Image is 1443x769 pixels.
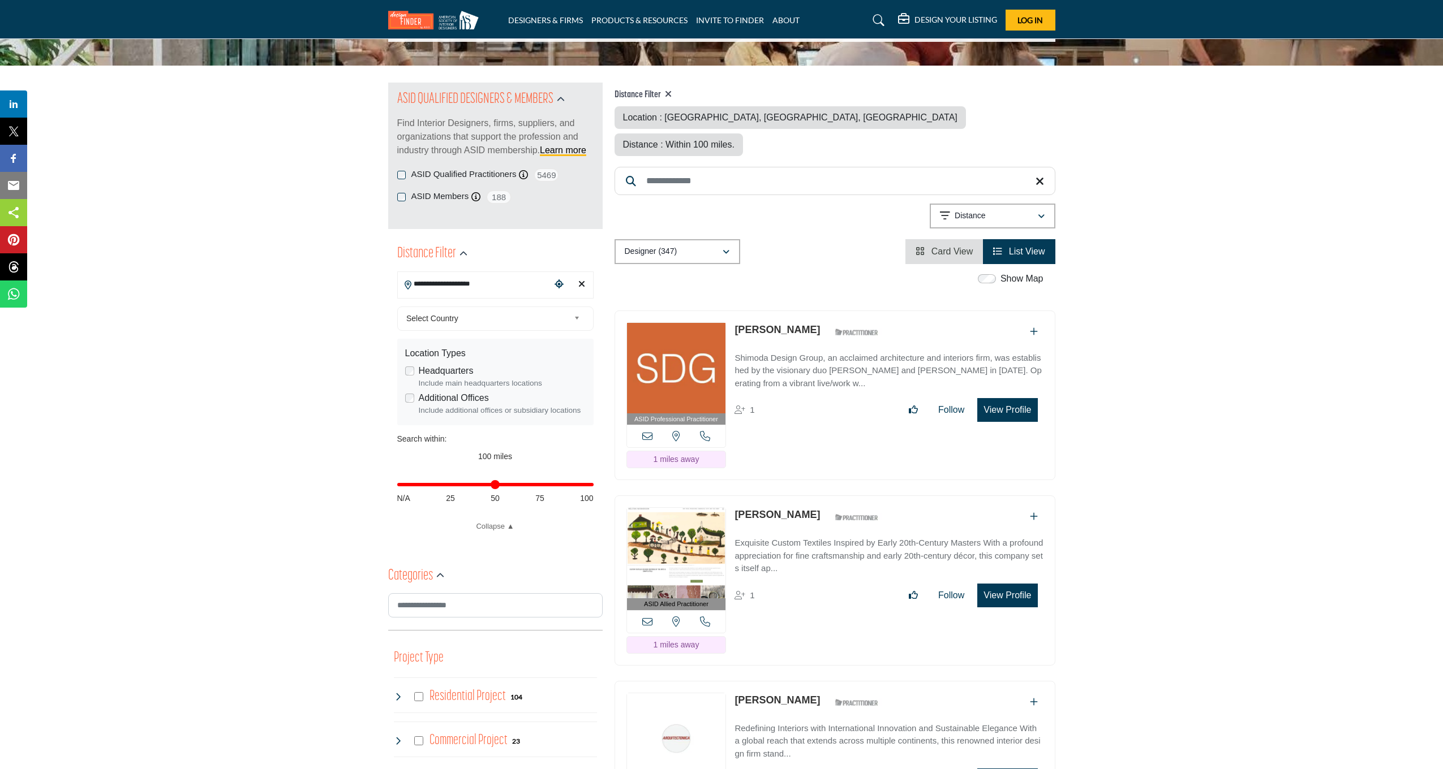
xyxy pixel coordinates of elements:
[627,323,726,413] img: Joey Shimoda
[831,510,882,524] img: ASID Qualified Practitioners Badge Icon
[551,273,568,297] div: Choose your current location
[397,521,594,532] a: Collapse ▲
[388,11,484,29] img: Site Logo
[397,492,410,504] span: N/A
[735,403,754,417] div: Followers
[430,686,506,706] h4: Residential Project: Types of projects range from simple residential renovations to highly comple...
[486,190,512,204] span: 188
[735,324,820,335] a: [PERSON_NAME]
[414,736,423,745] input: Select Commercial Project checkbox
[510,692,522,702] div: 104 Results For Residential Project
[1030,512,1038,521] a: Add To List
[772,15,800,25] a: ABOUT
[414,692,423,701] input: Select Residential Project checkbox
[735,352,1043,390] p: Shimoda Design Group, an acclaimed architecture and interiors firm, was established by the vision...
[696,15,764,25] a: INVITE TO FINDER
[735,694,820,706] a: [PERSON_NAME]
[430,731,508,750] h4: Commercial Project: Involve the design, construction, or renovation of spaces used for business p...
[901,399,925,421] button: Like listing
[405,347,586,360] div: Location Types
[977,584,1037,607] button: View Profile
[735,345,1043,390] a: Shimoda Design Group, an acclaimed architecture and interiors firm, was established by the vision...
[901,584,925,607] button: Like listing
[397,116,594,157] p: Find Interior Designers, firms, suppliers, and organizations that support the profession and indu...
[540,145,586,155] a: Learn more
[862,11,892,29] a: Search
[535,492,544,504] span: 75
[916,247,973,256] a: View Card
[930,204,1055,228] button: Distance
[419,378,586,389] div: Include main headquarters locations
[615,239,740,264] button: Designer (347)
[993,247,1045,256] a: View List
[735,715,1043,761] a: Redefining Interiors with International Innovation and Sustainable Elegance With a global reach t...
[1017,15,1043,25] span: Log In
[446,492,455,504] span: 25
[983,239,1055,264] li: List View
[627,323,726,425] a: ASID Professional Practitioner
[1030,327,1038,336] a: Add To List
[508,15,583,25] a: DESIGNERS & FIRMS
[977,398,1037,422] button: View Profile
[419,391,489,405] label: Additional Offices
[1030,697,1038,707] a: Add To List
[1009,247,1045,256] span: List View
[615,167,1055,195] input: Search Keyword
[627,508,726,610] a: ASID Allied Practitioner
[627,508,726,598] img: Janice Melton
[623,140,735,149] span: Distance : Within 100 miles.
[573,273,590,297] div: Clear search location
[397,171,406,179] input: ASID Qualified Practitioners checkbox
[831,695,882,710] img: ASID Qualified Practitioners Badge Icon
[510,693,522,701] b: 104
[411,168,517,181] label: ASID Qualified Practitioners
[735,507,820,522] p: Janice Melton
[512,737,520,745] b: 23
[1000,272,1043,286] label: Show Map
[491,492,500,504] span: 50
[644,599,708,609] span: ASID Allied Practitioner
[931,247,973,256] span: Card View
[931,399,972,421] button: Follow
[735,322,820,338] p: Joey Shimoda
[931,584,972,607] button: Follow
[397,193,406,201] input: ASID Members checkbox
[750,405,754,414] span: 1
[750,590,754,600] span: 1
[735,509,820,520] a: [PERSON_NAME]
[623,113,957,122] span: Location : [GEOGRAPHIC_DATA], [GEOGRAPHIC_DATA], [GEOGRAPHIC_DATA]
[406,312,569,325] span: Select Country
[634,414,718,424] span: ASID Professional Practitioner
[388,566,433,586] h2: Categories
[955,210,985,222] p: Distance
[625,246,677,257] p: Designer (347)
[898,14,997,27] div: DESIGN YOUR LISTING
[653,455,699,464] span: 1 miles away
[591,15,688,25] a: PRODUCTS & RESOURCES
[398,273,551,295] input: Search Location
[388,593,603,617] input: Search Category
[397,433,594,445] div: Search within:
[653,640,699,649] span: 1 miles away
[735,722,1043,761] p: Redefining Interiors with International Innovation and Sustainable Elegance With a global reach t...
[905,239,983,264] li: Card View
[831,325,882,339] img: ASID Qualified Practitioners Badge Icon
[615,89,1055,101] h4: Distance Filter
[512,736,520,746] div: 23 Results For Commercial Project
[411,190,469,203] label: ASID Members
[735,693,820,708] p: Michael OBoyle
[534,168,559,182] span: 5469
[735,589,754,602] div: Followers
[580,492,593,504] span: 100
[735,537,1043,575] p: Exquisite Custom Textiles Inspired by Early 20th-Century Masters With a profound appreciation for...
[394,647,444,669] button: Project Type
[397,244,456,264] h2: Distance Filter
[1006,10,1055,31] button: Log In
[478,452,512,461] span: 100 miles
[397,89,553,110] h2: ASID QUALIFIED DESIGNERS & MEMBERS
[419,364,474,378] label: Headquarters
[419,405,586,416] div: Include additional offices or subsidiary locations
[735,530,1043,575] a: Exquisite Custom Textiles Inspired by Early 20th-Century Masters With a profound appreciation for...
[914,15,997,25] h5: DESIGN YOUR LISTING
